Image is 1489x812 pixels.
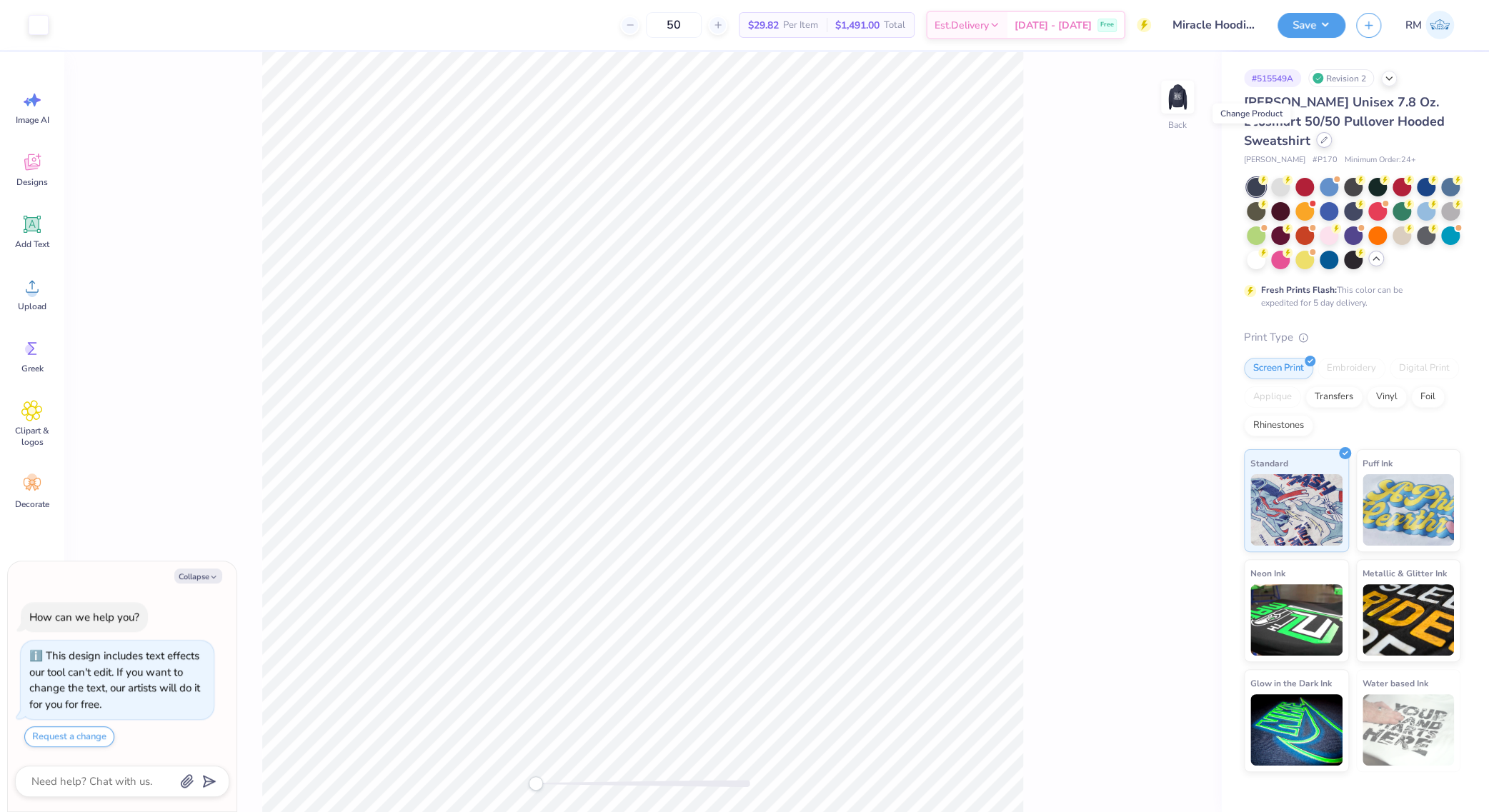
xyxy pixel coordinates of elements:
[21,363,44,374] span: Greek
[1244,94,1445,149] span: [PERSON_NAME] Unisex 7.8 Oz. Ecosmart 50/50 Pullover Hooded Sweatshirt
[1168,119,1187,131] div: Back
[1244,358,1313,379] div: Screen Print
[1244,69,1301,87] div: # 515549A
[1162,11,1267,39] input: Untitled Design
[1363,584,1455,656] img: Metallic & Glitter Ink
[1399,11,1460,39] a: RM
[748,18,779,33] span: $29.82
[16,114,49,126] span: Image AI
[29,610,139,624] div: How can we help you?
[174,568,222,583] button: Collapse
[1261,284,1437,309] div: This color can be expedited for 5 day delivery.
[1250,456,1288,471] span: Standard
[1345,154,1416,166] span: Minimum Order: 24 +
[1318,358,1385,379] div: Embroidery
[1244,329,1460,346] div: Print Type
[16,176,48,188] span: Designs
[884,18,905,33] span: Total
[1250,474,1343,546] img: Standard
[1411,386,1445,408] div: Foil
[1390,358,1459,379] div: Digital Print
[24,726,114,747] button: Request a change
[1244,154,1305,166] span: [PERSON_NAME]
[1308,69,1374,87] div: Revision 2
[1313,154,1338,166] span: # P170
[15,498,49,510] span: Decorate
[935,18,989,33] span: Est. Delivery
[29,648,200,711] div: This design includes text effects our tool can't edit. If you want to change the text, our artist...
[1367,386,1407,408] div: Vinyl
[1363,694,1455,766] img: Water based Ink
[1363,456,1393,471] span: Puff Ink
[15,239,49,250] span: Add Text
[1363,566,1447,581] span: Metallic & Glitter Ink
[1244,415,1313,436] div: Rhinestones
[1250,566,1285,581] span: Neon Ink
[1405,17,1422,34] span: RM
[1100,20,1114,30] span: Free
[1261,284,1337,296] strong: Fresh Prints Flash:
[835,18,880,33] span: $1,491.00
[1250,676,1332,691] span: Glow in the Dark Ink
[1163,83,1192,111] img: Back
[1212,104,1290,124] div: Change Product
[783,18,818,33] span: Per Item
[9,425,56,448] span: Clipart & logos
[1363,474,1455,546] img: Puff Ink
[1250,694,1343,766] img: Glow in the Dark Ink
[529,776,543,791] div: Accessibility label
[646,12,702,38] input: – –
[1425,11,1454,39] img: Raissa Miglioli
[1278,13,1345,38] button: Save
[1250,584,1343,656] img: Neon Ink
[1015,18,1092,33] span: [DATE] - [DATE]
[1244,386,1301,408] div: Applique
[18,301,46,312] span: Upload
[1305,386,1363,408] div: Transfers
[1363,676,1428,691] span: Water based Ink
